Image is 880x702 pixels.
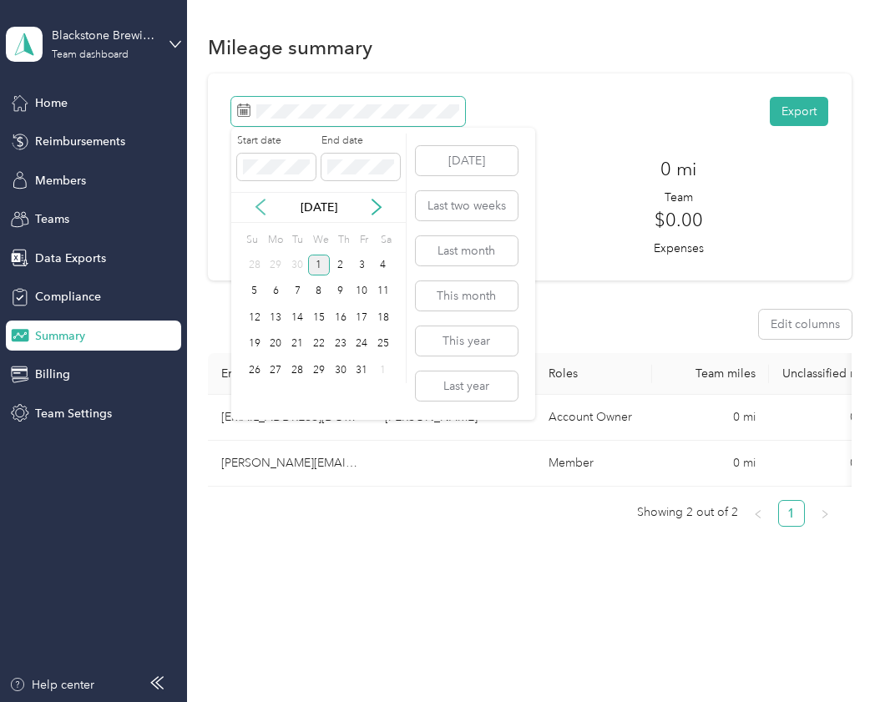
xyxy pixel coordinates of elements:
div: 19 [244,334,266,355]
div: 30 [286,255,308,275]
div: 30 [330,360,351,381]
span: Members [35,172,86,189]
div: 20 [265,334,286,355]
button: Last two weeks [416,191,518,220]
div: 26 [244,360,266,381]
button: Edit columns [759,310,852,339]
li: Next Page [812,500,838,527]
div: 18 [372,307,394,328]
div: 28 [286,360,308,381]
div: Sa [378,229,394,252]
div: 4 [372,255,394,275]
div: 24 [351,334,372,355]
th: Roles [535,353,652,395]
div: Blackstone Brewing Co [52,27,156,44]
div: 5 [244,281,266,302]
a: 1 [779,501,804,526]
td: kent@blackstonebrewery.com [208,395,372,441]
div: 7 [286,281,308,302]
label: End date [321,134,400,149]
span: Team Settings [35,405,112,422]
li: 1 [778,500,805,527]
div: 16 [330,307,351,328]
div: We [311,229,330,252]
div: 28 [244,255,266,275]
span: Data Exports [35,250,106,267]
span: Teams [35,210,69,228]
div: 27 [265,360,286,381]
span: Reimbursements [35,133,125,150]
button: This year [416,326,518,356]
button: Export [770,97,828,126]
p: Expenses [654,240,704,257]
div: 25 [372,334,394,355]
th: Team miles [652,353,769,395]
button: Help center [9,676,94,694]
label: Start date [237,134,316,149]
button: right [812,500,838,527]
button: Last month [416,236,518,265]
button: [DATE] [416,146,518,175]
div: Mo [266,229,284,252]
div: 12 [244,307,266,328]
p: [DATE] [284,199,354,216]
span: Summary [35,327,85,345]
div: 3 [351,255,372,275]
span: right [820,509,830,519]
div: 10 [351,281,372,302]
div: Th [335,229,351,252]
td: Member [535,441,652,487]
td: anna@nashvillebrewing.com [208,441,372,487]
div: 15 [308,307,330,328]
div: Team dashboard [52,50,129,60]
div: 14 [286,307,308,328]
div: 17 [351,307,372,328]
button: Last year [416,371,518,401]
div: 29 [265,255,286,275]
span: Showing 2 out of 2 [637,500,738,525]
div: Fr [357,229,372,252]
th: Email [208,353,372,395]
td: Account Owner [535,395,652,441]
button: This month [416,281,518,311]
td: 0 mi [652,441,769,487]
li: Previous Page [745,500,771,527]
div: 21 [286,334,308,355]
div: Su [244,229,260,252]
div: 29 [308,360,330,381]
h3: 0 mi [660,155,696,183]
div: 13 [265,307,286,328]
div: 1 [308,255,330,275]
div: 2 [330,255,351,275]
div: 6 [265,281,286,302]
div: 31 [351,360,372,381]
div: 23 [330,334,351,355]
div: Tu [289,229,305,252]
iframe: Everlance-gr Chat Button Frame [786,609,880,702]
span: Billing [35,366,70,383]
td: 0 mi [652,395,769,441]
div: 22 [308,334,330,355]
p: Team [665,189,693,206]
h3: $0.00 [655,206,703,234]
button: left [745,500,771,527]
span: Home [35,94,68,112]
div: 8 [308,281,330,302]
div: 9 [330,281,351,302]
h1: Mileage summary [208,38,372,56]
div: 11 [372,281,394,302]
span: Compliance [35,288,101,306]
div: 1 [372,360,394,381]
span: left [753,509,763,519]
